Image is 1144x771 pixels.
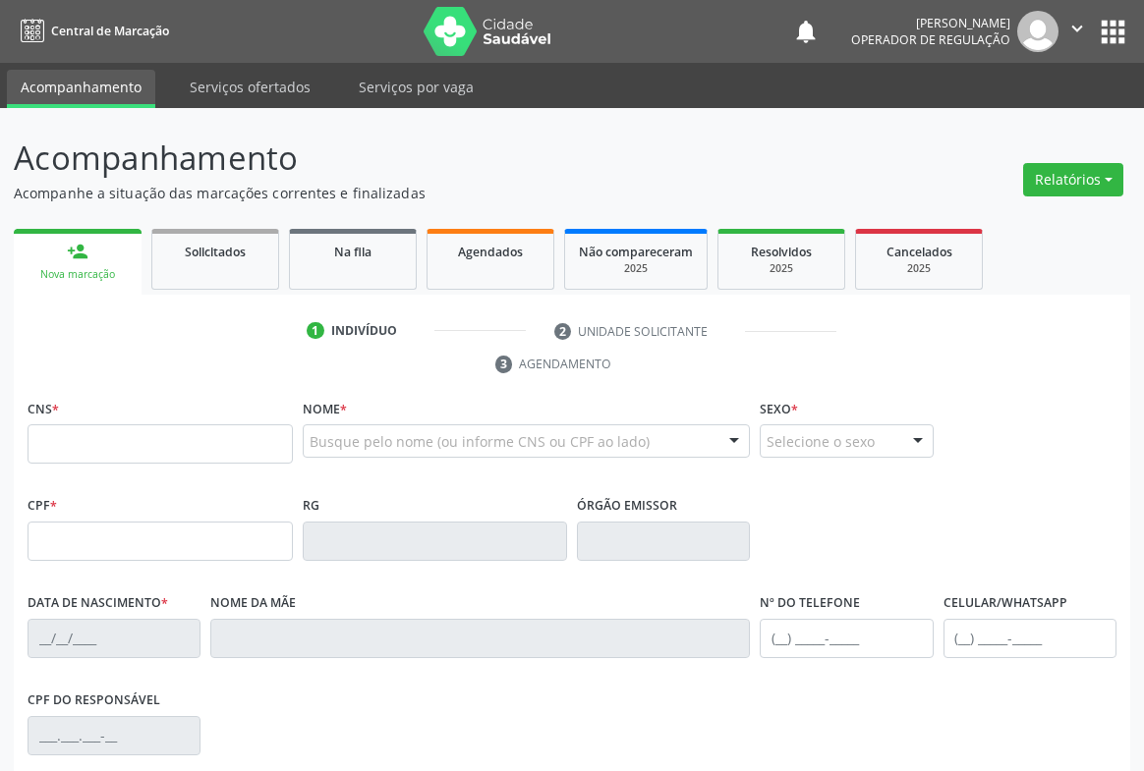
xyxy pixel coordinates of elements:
label: RG [303,491,319,522]
a: Serviços por vaga [345,70,487,104]
label: Data de nascimento [28,588,168,619]
label: Sexo [760,394,798,424]
label: Nome da mãe [210,588,296,619]
button:  [1058,11,1096,52]
span: Agendados [458,244,523,260]
label: Nome [303,394,347,424]
span: Não compareceram [579,244,693,260]
span: Solicitados [185,244,246,260]
div: 2025 [732,261,830,276]
span: Central de Marcação [51,23,169,39]
input: (__) _____-_____ [944,619,1116,658]
label: Celular/WhatsApp [944,588,1067,619]
p: Acompanhamento [14,134,795,183]
label: Órgão emissor [577,491,677,522]
label: Nº do Telefone [760,588,860,619]
input: ___.___.___-__ [28,716,200,755]
span: Selecione o sexo [767,431,875,452]
span: Na fila [334,244,372,260]
p: Acompanhe a situação das marcações correntes e finalizadas [14,183,795,203]
button: apps [1096,15,1130,49]
div: person_add [67,241,88,262]
span: Resolvidos [751,244,812,260]
span: Operador de regulação [851,31,1010,48]
img: img [1017,11,1058,52]
label: CPF do responsável [28,686,160,716]
button: Relatórios [1023,163,1123,196]
div: [PERSON_NAME] [851,15,1010,31]
label: CNS [28,394,59,424]
a: Central de Marcação [14,15,169,47]
button: notifications [792,18,820,45]
div: Nova marcação [28,267,128,282]
a: Serviços ofertados [176,70,324,104]
label: CPF [28,491,57,522]
div: 2025 [579,261,693,276]
a: Acompanhamento [7,70,155,108]
div: 1 [307,322,324,340]
div: 2025 [870,261,968,276]
span: Busque pelo nome (ou informe CNS ou CPF ao lado) [310,431,650,452]
div: Indivíduo [331,322,397,340]
input: (__) _____-_____ [760,619,933,658]
span: Cancelados [887,244,952,260]
input: __/__/____ [28,619,200,658]
i:  [1066,18,1088,39]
